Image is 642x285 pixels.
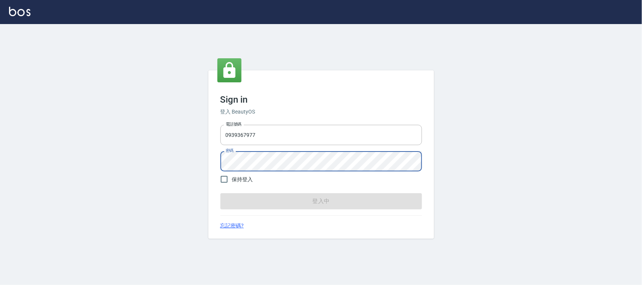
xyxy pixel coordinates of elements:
label: 電話號碼 [226,121,241,127]
h6: 登入 BeautyOS [220,108,422,116]
img: Logo [9,7,30,16]
a: 忘記密碼? [220,222,244,230]
label: 密碼 [226,148,234,153]
span: 保持登入 [232,176,253,183]
h3: Sign in [220,94,422,105]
